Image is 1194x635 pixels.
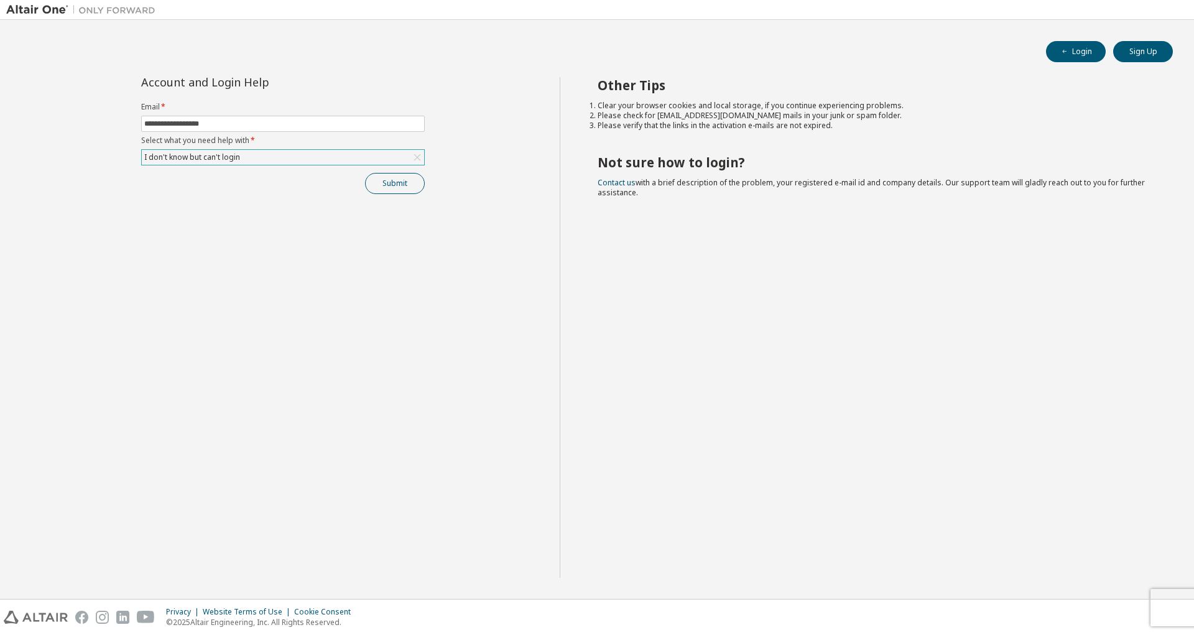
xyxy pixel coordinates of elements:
[598,111,1151,121] li: Please check for [EMAIL_ADDRESS][DOMAIN_NAME] mails in your junk or spam folder.
[4,611,68,624] img: altair_logo.svg
[6,4,162,16] img: Altair One
[365,173,425,194] button: Submit
[598,154,1151,170] h2: Not sure how to login?
[294,607,358,617] div: Cookie Consent
[166,617,358,628] p: © 2025 Altair Engineering, Inc. All Rights Reserved.
[96,611,109,624] img: instagram.svg
[598,177,636,188] a: Contact us
[598,101,1151,111] li: Clear your browser cookies and local storage, if you continue experiencing problems.
[598,177,1145,198] span: with a brief description of the problem, your registered e-mail id and company details. Our suppo...
[141,102,425,112] label: Email
[166,607,203,617] div: Privacy
[598,77,1151,93] h2: Other Tips
[203,607,294,617] div: Website Terms of Use
[137,611,155,624] img: youtube.svg
[141,77,368,87] div: Account and Login Help
[142,150,424,165] div: I don't know but can't login
[75,611,88,624] img: facebook.svg
[1113,41,1173,62] button: Sign Up
[1046,41,1106,62] button: Login
[116,611,129,624] img: linkedin.svg
[598,121,1151,131] li: Please verify that the links in the activation e-mails are not expired.
[141,136,425,146] label: Select what you need help with
[142,151,242,164] div: I don't know but can't login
